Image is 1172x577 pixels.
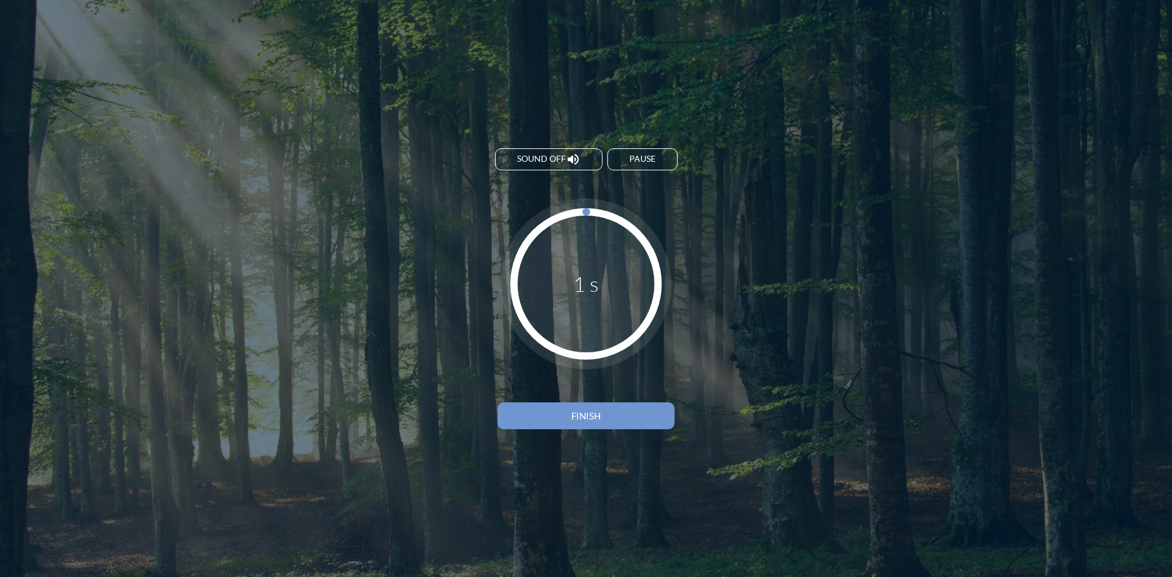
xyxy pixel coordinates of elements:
[573,271,599,296] div: 1 s
[629,154,656,164] div: Pause
[497,402,675,429] button: Finish
[517,154,566,164] span: Sound off
[519,410,653,421] div: Finish
[607,148,678,170] button: Pause
[566,152,581,167] i: volume_up
[495,148,602,170] button: Sound off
